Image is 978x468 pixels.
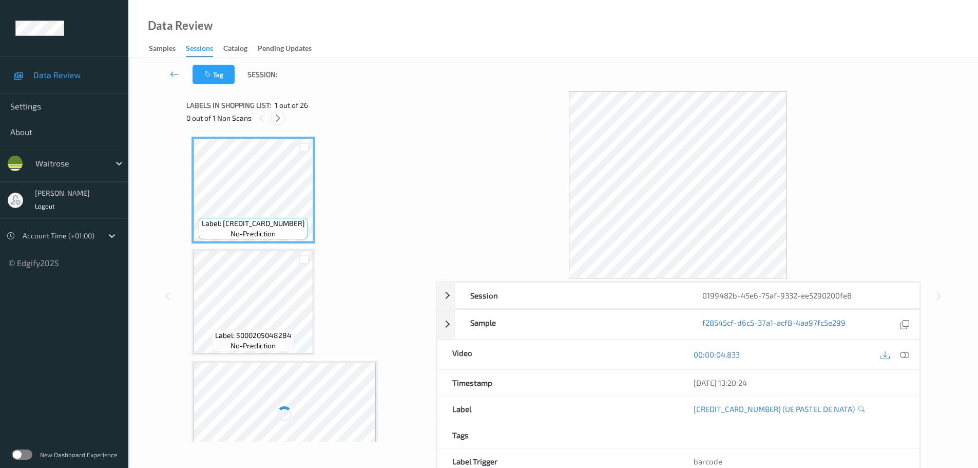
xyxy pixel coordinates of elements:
[275,100,308,110] span: 1 out of 26
[215,330,292,341] span: Label: 5000205048284
[437,340,678,369] div: Video
[437,422,678,448] div: Tags
[694,349,740,360] a: 00:00:04.833
[437,370,678,396] div: Timestamp
[186,42,223,57] a: Sessions
[186,43,213,57] div: Sessions
[186,100,271,110] span: Labels in shopping list:
[702,317,846,331] a: f28545cf-d6c5-37a1-acf8-4aa97fc5e299
[694,378,904,388] div: [DATE] 13:20:24
[694,404,855,414] a: [CREDIT_CARD_NUMBER] (UE PASTEL DE NATA)
[455,283,687,308] div: Session
[436,282,920,309] div: Session0199482b-45e6-75af-9332-ee5290200fe8
[148,21,213,31] div: Data Review
[193,65,235,84] button: Tag
[231,229,276,239] span: no-prediction
[223,43,247,56] div: Catalog
[149,43,176,56] div: Samples
[202,218,305,229] span: Label: [CREDIT_CARD_NUMBER]
[231,341,276,351] span: no-prediction
[223,42,258,56] a: Catalog
[258,43,312,56] div: Pending Updates
[258,42,322,56] a: Pending Updates
[436,309,920,340] div: Samplef28545cf-d6c5-37a1-acf8-4aa97fc5e299
[247,69,277,80] span: Session:
[455,310,687,339] div: Sample
[687,283,919,308] div: 0199482b-45e6-75af-9332-ee5290200fe8
[437,396,678,422] div: Label
[186,111,429,124] div: 0 out of 1 Non Scans
[149,42,186,56] a: Samples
